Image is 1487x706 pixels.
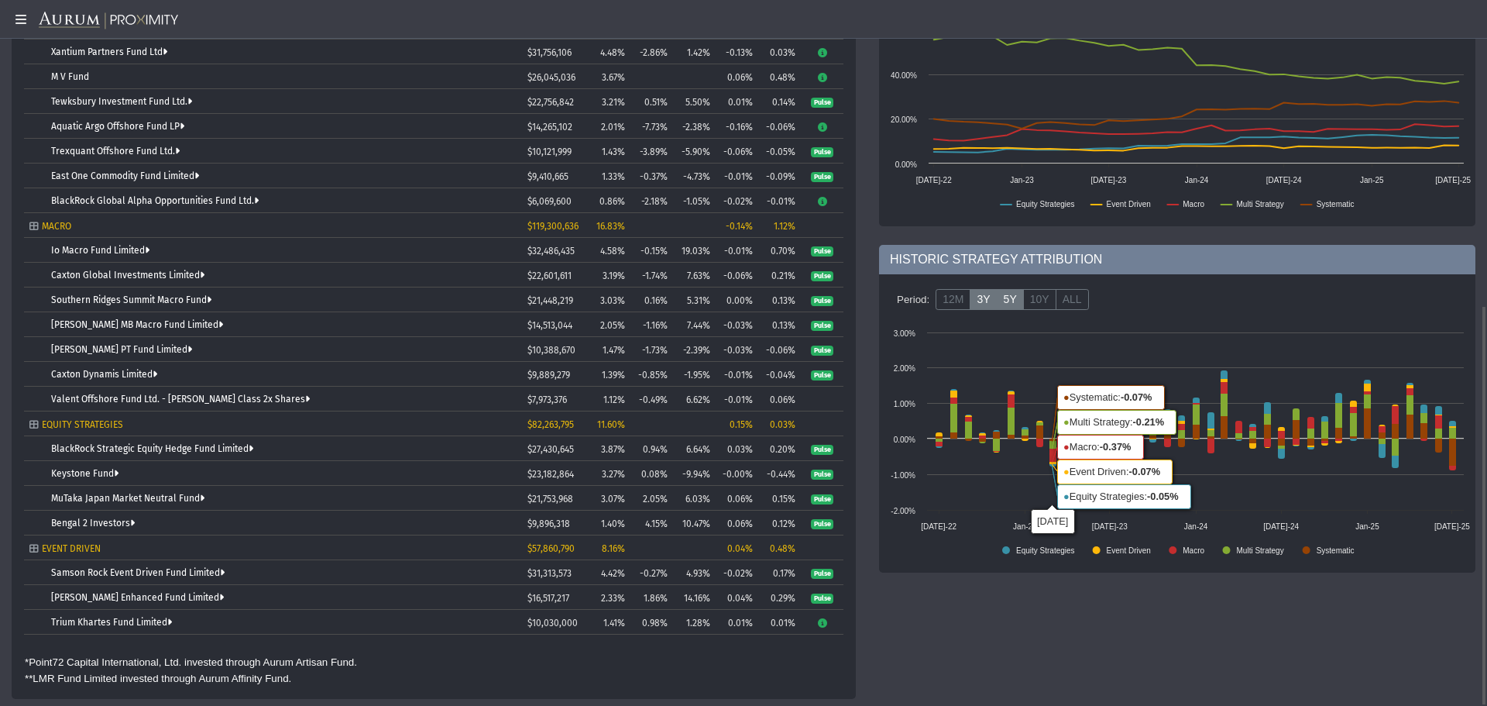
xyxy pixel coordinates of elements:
[1263,522,1299,531] text: [DATE]-24
[716,64,758,89] td: 0.06%
[603,345,625,356] span: 1.47%
[630,436,673,461] td: 0.94%
[1063,491,1179,502] text: Equity Strategies:
[527,593,569,604] span: $16,517,217
[527,221,579,232] span: $119,300,636
[1355,522,1379,531] text: Jan-25
[811,319,833,330] a: Pulse
[1063,491,1070,502] tspan: ●
[603,270,625,281] span: 3.19%
[1317,546,1355,555] text: Systematic
[811,147,833,158] span: Pulse
[1360,176,1384,184] text: Jan-25
[811,246,833,257] span: Pulse
[970,289,997,311] label: 3Y
[673,362,716,387] td: -1.95%
[811,519,833,530] span: Pulse
[758,312,801,337] td: 0.13%
[51,592,224,603] a: [PERSON_NAME] Enhanced Fund Limited
[811,594,833,604] span: Pulse
[1185,176,1209,184] text: Jan-24
[1107,546,1151,555] text: Event Driven
[51,617,172,628] a: Trium Khartes Fund Limited
[601,122,625,133] span: 2.01%
[716,585,758,610] td: 0.04%
[602,146,625,157] span: 1.43%
[600,246,625,257] span: 4.58%
[51,394,310,405] a: Valent Offshore Fund Ltd. - [PERSON_NAME] Class 2x Shares
[716,436,758,461] td: 0.03%
[527,270,572,281] span: $22,601,611
[1056,289,1089,311] label: ALL
[716,288,758,312] td: 0.00%
[811,245,833,256] a: Pulse
[811,445,833,456] span: Pulse
[764,543,795,554] div: 0.48%
[764,221,795,232] div: 1.12%
[673,263,716,288] td: 7.63%
[527,47,572,58] span: $31,756,106
[1147,491,1179,502] tspan: -0.05%
[758,337,801,362] td: -0.06%
[758,585,801,610] td: 0.29%
[51,344,192,355] a: [PERSON_NAME] PT Fund Limited
[716,40,758,64] td: -0.13%
[716,387,758,412] td: -0.01%
[1435,176,1471,184] text: [DATE]-25
[716,362,758,387] td: -0.01%
[716,511,758,536] td: 0.06%
[673,89,716,114] td: 5.50%
[24,671,358,687] td: **LMR Fund Limited invested through Aurum Affinity Fund.
[597,419,625,430] span: 11.60%
[630,387,673,412] td: -0.49%
[596,221,625,232] span: 16.83%
[936,289,970,311] label: 12M
[673,486,716,511] td: 6.03%
[758,188,801,213] td: -0.01%
[811,344,833,355] a: Pulse
[673,312,716,337] td: 7.44%
[811,270,833,281] a: Pulse
[758,263,801,288] td: 0.21%
[527,494,573,505] span: $21,753,968
[51,369,157,380] a: Caxton Dynamis Limited
[758,64,801,89] td: 0.48%
[1063,416,1165,428] text: Multi Strategy:
[811,569,833,580] span: Pulse
[600,320,625,331] span: 2.05%
[811,346,833,356] span: Pulse
[879,245,1475,274] div: HISTORIC STRATEGY ATTRIBUTION
[997,289,1024,311] label: 5Y
[673,585,716,610] td: 14.16%
[603,394,625,405] span: 1.12%
[42,221,71,232] span: MACRO
[811,468,833,479] a: Pulse
[916,176,952,184] text: [DATE]-22
[1100,441,1132,453] tspan: -0.37%
[51,195,259,206] a: BlackRock Global Alpha Opportunities Fund Ltd.
[51,96,192,107] a: Tewksbury Investment Fund Ltd.
[630,312,673,337] td: -1.16%
[1237,546,1284,555] text: Multi Strategy
[527,97,574,108] span: $22,756,842
[630,461,673,486] td: 0.08%
[1063,466,1070,477] tspan: ●
[1016,546,1075,555] text: Equity Strategies
[716,164,758,188] td: -0.01%
[894,436,915,444] text: 0.00%
[1063,441,1070,453] tspan: ●
[527,146,572,157] span: $10,121,999
[716,486,758,511] td: 0.06%
[39,12,178,30] img: Aurum-Proximity%20white.svg
[811,370,833,381] span: Pulse
[894,329,915,338] text: 3.00%
[673,387,716,412] td: 6.62%
[1434,522,1470,531] text: [DATE]-25
[630,486,673,511] td: 2.05%
[758,139,801,164] td: -0.05%
[1183,200,1204,208] text: Macro
[1266,176,1302,184] text: [DATE]-24
[721,419,753,430] div: 0.15%
[527,618,578,629] span: $10,030,000
[630,560,673,585] td: -0.27%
